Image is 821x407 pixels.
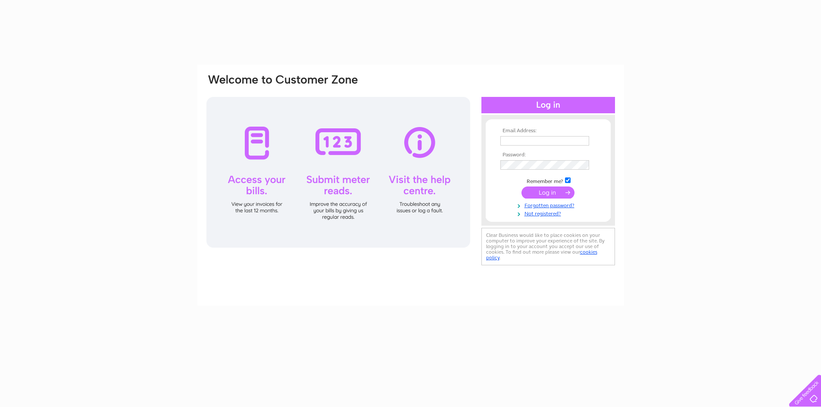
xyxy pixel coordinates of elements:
[500,201,598,209] a: Forgotten password?
[498,176,598,185] td: Remember me?
[481,228,615,265] div: Clear Business would like to place cookies on your computer to improve your experience of the sit...
[521,186,574,199] input: Submit
[500,209,598,217] a: Not registered?
[486,249,597,261] a: cookies policy
[498,128,598,134] th: Email Address:
[498,152,598,158] th: Password:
